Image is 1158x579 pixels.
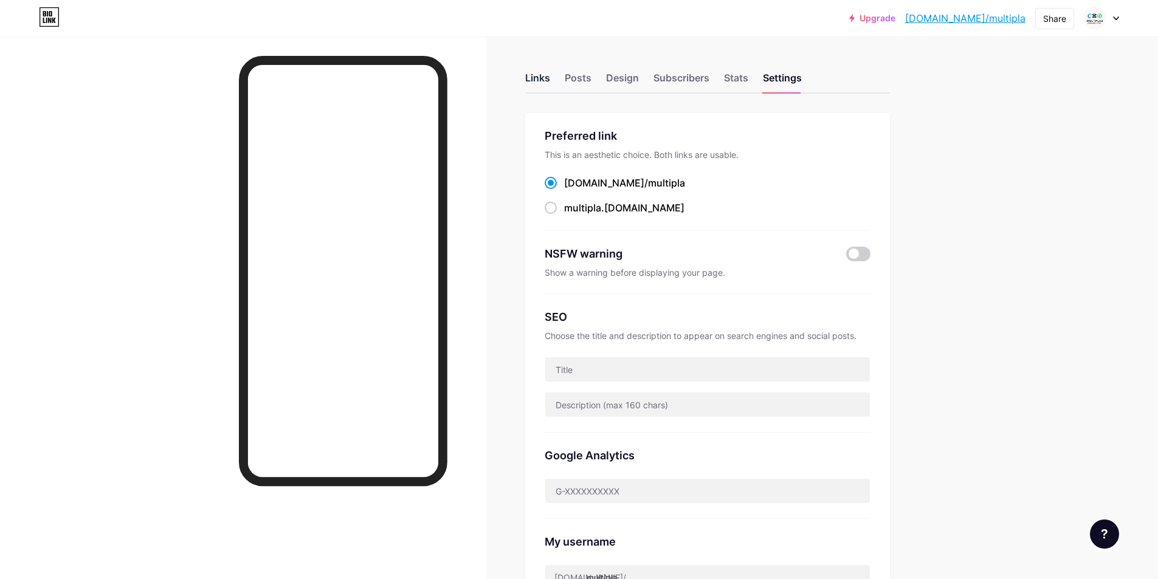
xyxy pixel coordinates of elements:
input: Description (max 160 chars) [545,392,870,417]
span: multipla [648,177,685,189]
a: [DOMAIN_NAME]/multipla [905,11,1025,26]
input: Title [545,357,870,382]
div: Preferred link [545,128,870,144]
a: Upgrade [849,13,895,23]
div: Google Analytics [545,447,870,464]
img: multiplas ferramentas [1083,7,1106,30]
div: Subscribers [653,70,709,92]
span: multipla [564,202,601,214]
div: .[DOMAIN_NAME] [564,200,684,215]
div: Share [1043,12,1066,25]
div: Stats [724,70,748,92]
div: Choose the title and description to appear on search engines and social posts. [545,330,870,342]
div: SEO [545,309,870,325]
div: My username [545,533,870,550]
div: Posts [565,70,591,92]
div: Design [606,70,639,92]
div: Settings [763,70,802,92]
div: This is an aesthetic choice. Both links are usable. [545,149,870,161]
div: Show a warning before displaying your page. [545,267,870,279]
div: NSFW warning [545,245,829,262]
div: Links [525,70,550,92]
input: G-XXXXXXXXXX [545,479,870,503]
div: [DOMAIN_NAME]/ [564,176,685,190]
